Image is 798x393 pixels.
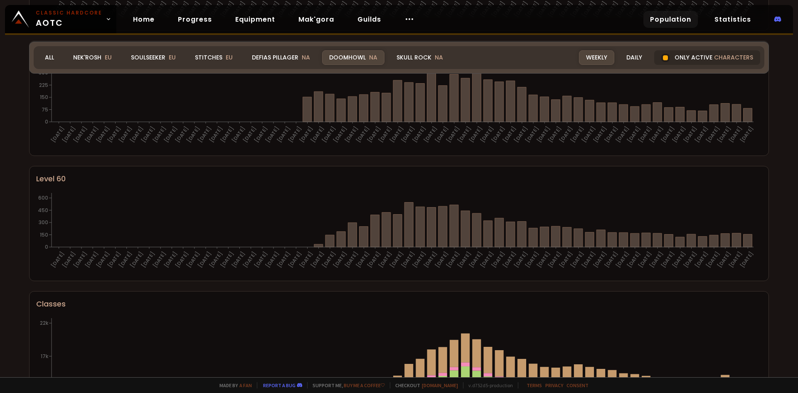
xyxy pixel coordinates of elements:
text: [DATE] [106,125,122,144]
text: [DATE] [716,250,732,269]
text: [DATE] [727,250,744,269]
text: [DATE] [524,125,540,144]
text: [DATE] [513,125,529,144]
text: [DATE] [355,125,371,144]
div: Skull Rock [389,50,450,65]
div: Level 60 [36,173,762,184]
span: EU [169,53,176,62]
text: [DATE] [61,250,77,269]
a: Report a bug [263,382,296,388]
div: Classes [36,298,762,309]
text: [DATE] [321,250,337,269]
text: [DATE] [422,250,438,269]
div: Soulseeker [124,50,183,65]
span: Made by [214,382,252,388]
text: [DATE] [468,250,484,269]
text: [DATE] [558,125,574,144]
text: [DATE] [592,125,608,144]
text: [DATE] [660,125,676,144]
text: [DATE] [49,250,66,269]
text: [DATE] [468,125,484,144]
text: [DATE] [739,250,755,269]
text: [DATE] [129,125,145,144]
text: [DATE] [95,125,111,144]
text: [DATE] [547,125,563,144]
text: [DATE] [140,125,156,144]
a: a fan [239,382,252,388]
text: [DATE] [614,250,631,269]
text: [DATE] [648,125,665,144]
text: [DATE] [117,125,133,144]
text: [DATE] [603,125,619,144]
text: [DATE] [592,250,608,269]
text: [DATE] [535,125,552,144]
text: [DATE] [219,250,235,269]
tspan: 17k [41,353,49,360]
text: [DATE] [49,125,66,144]
a: Terms [527,382,542,388]
text: [DATE] [72,250,89,269]
text: [DATE] [163,250,179,269]
text: [DATE] [705,125,721,144]
text: [DATE] [547,250,563,269]
text: [DATE] [309,250,325,269]
text: [DATE] [208,250,224,269]
tspan: 225 [39,82,48,89]
tspan: 150 [40,231,48,238]
div: Only active [654,50,760,65]
text: [DATE] [151,125,167,144]
div: Defias Pillager [245,50,317,65]
text: [DATE] [727,125,744,144]
text: [DATE] [197,250,213,269]
a: Mak'gora [292,11,341,28]
span: AOTC [36,9,102,29]
a: Consent [566,382,589,388]
text: [DATE] [366,250,382,269]
text: [DATE] [456,125,473,144]
text: [DATE] [479,250,495,269]
text: [DATE] [569,125,586,144]
a: Classic HardcoreAOTC [5,5,116,33]
span: characters [714,53,753,62]
span: EU [105,53,112,62]
text: [DATE] [377,125,394,144]
text: [DATE] [603,250,619,269]
text: [DATE] [84,125,100,144]
text: [DATE] [411,250,427,269]
text: [DATE] [321,125,337,144]
span: Support me, [307,382,385,388]
a: Equipment [229,11,282,28]
div: Weekly [579,50,614,65]
div: Nek'Rosh [66,50,119,65]
text: [DATE] [411,125,427,144]
text: [DATE] [298,250,314,269]
text: [DATE] [332,250,348,269]
tspan: 0 [45,118,48,125]
text: [DATE] [117,250,133,269]
text: [DATE] [705,250,721,269]
small: Classic Hardcore [36,9,102,17]
span: EU [226,53,233,62]
text: [DATE] [129,250,145,269]
text: [DATE] [422,125,438,144]
text: [DATE] [479,125,495,144]
a: Population [643,11,698,28]
text: [DATE] [106,250,122,269]
text: [DATE] [693,250,709,269]
text: [DATE] [693,125,709,144]
text: [DATE] [219,125,235,144]
text: [DATE] [309,125,325,144]
tspan: 75 [42,106,48,113]
text: [DATE] [185,125,202,144]
div: Doomhowl [322,50,384,65]
text: [DATE] [513,250,529,269]
text: [DATE] [682,125,698,144]
text: [DATE] [648,250,665,269]
tspan: 600 [38,194,48,201]
text: [DATE] [276,125,292,144]
a: Progress [171,11,219,28]
text: [DATE] [456,250,473,269]
text: [DATE] [445,125,461,144]
text: [DATE] [264,125,281,144]
div: All [38,50,61,65]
